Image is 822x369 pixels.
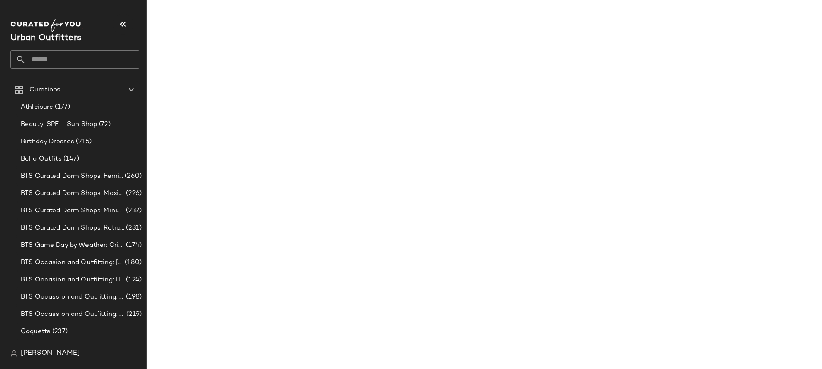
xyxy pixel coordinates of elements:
span: BTS Occasion and Outfitting: [PERSON_NAME] to Party [21,258,123,268]
span: (237) [51,327,68,337]
span: (177) [53,102,70,112]
span: (180) [123,258,142,268]
span: Current Company Name [10,34,81,43]
span: (174) [124,240,142,250]
span: BTS Curated Dorm Shops: Minimalist [21,206,124,216]
span: Birthday Dresses [21,137,74,147]
span: Coquette [21,327,51,337]
span: BTS Game Day by Weather: Crisp & Cozy [21,240,124,250]
span: (260) [123,171,142,181]
span: (198) [124,292,142,302]
span: BTS Curated Dorm Shops: Maximalist [21,189,124,199]
span: (231) [124,223,142,233]
span: BTS Occasion and Outfitting: Homecoming Dresses [21,275,124,285]
span: (237) [124,206,142,216]
img: cfy_white_logo.C9jOOHJF.svg [10,19,84,32]
span: Cozy Academia [21,344,70,354]
span: (165) [70,344,88,354]
span: BTS Occassion and Outfitting: Campus Lounge [21,292,124,302]
span: (124) [124,275,142,285]
span: BTS Curated Dorm Shops: Retro+ Boho [21,223,124,233]
span: (72) [97,120,111,129]
span: BTS Occassion and Outfitting: First Day Fits [21,309,125,319]
span: [PERSON_NAME] [21,348,80,359]
img: svg%3e [10,350,17,357]
span: (147) [62,154,79,164]
span: BTS Curated Dorm Shops: Feminine [21,171,123,181]
span: (215) [74,137,92,147]
span: Beauty: SPF + Sun Shop [21,120,97,129]
span: Boho Outfits [21,154,62,164]
span: Curations [29,85,60,95]
span: (226) [124,189,142,199]
span: (219) [125,309,142,319]
span: Athleisure [21,102,53,112]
